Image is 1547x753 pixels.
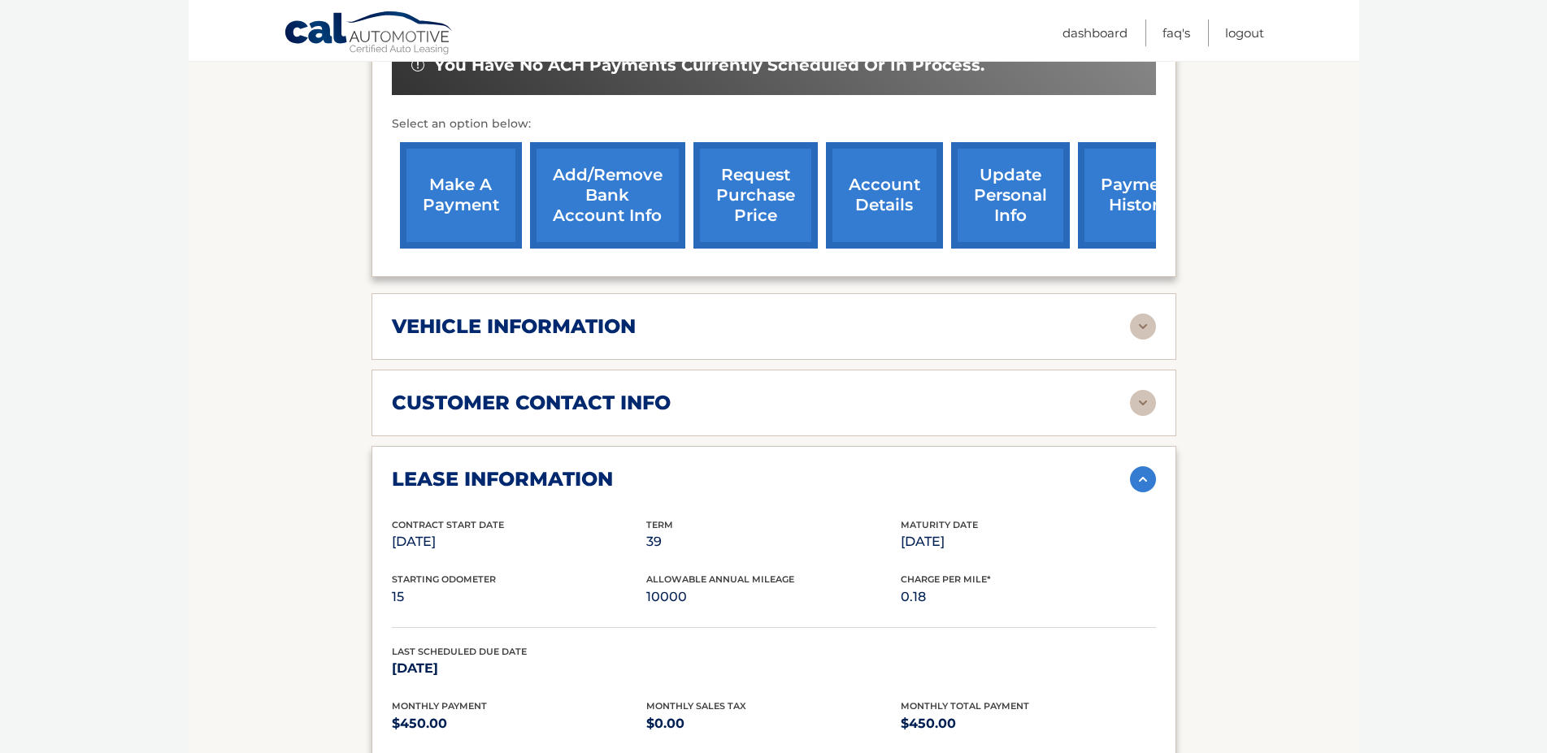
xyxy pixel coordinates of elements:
a: Logout [1225,19,1264,46]
p: $450.00 [392,712,646,735]
h2: vehicle information [392,314,636,339]
a: Dashboard [1062,19,1128,46]
span: Contract Start Date [392,519,504,530]
a: Add/Remove bank account info [530,142,685,249]
span: Maturity Date [901,519,978,530]
span: Charge Per Mile* [901,573,991,585]
span: Allowable Annual Mileage [646,573,794,585]
p: 0.18 [901,586,1155,608]
a: request purchase price [693,142,818,249]
p: Select an option below: [392,115,1156,134]
p: [DATE] [392,657,646,680]
span: Monthly Payment [392,700,487,712]
p: 39 [646,530,901,553]
a: update personal info [951,142,1070,249]
span: Monthly Total Payment [901,700,1029,712]
h2: lease information [392,467,613,491]
a: Cal Automotive [284,11,454,58]
img: alert-white.svg [411,58,424,71]
a: FAQ's [1162,19,1190,46]
h2: customer contact info [392,391,671,415]
p: [DATE] [392,530,646,553]
p: 10000 [646,586,901,608]
p: $0.00 [646,712,901,735]
span: Monthly Sales Tax [646,700,746,712]
a: payment history [1078,142,1200,249]
p: 15 [392,586,646,608]
img: accordion-active.svg [1130,466,1156,492]
p: $450.00 [901,712,1155,735]
span: Last Scheduled Due Date [392,646,527,657]
img: accordion-rest.svg [1130,390,1156,416]
span: You have no ACH payments currently scheduled or in process. [434,55,984,76]
img: accordion-rest.svg [1130,314,1156,340]
span: Starting Odometer [392,573,496,585]
span: Term [646,519,673,530]
a: account details [826,142,943,249]
a: make a payment [400,142,522,249]
p: [DATE] [901,530,1155,553]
